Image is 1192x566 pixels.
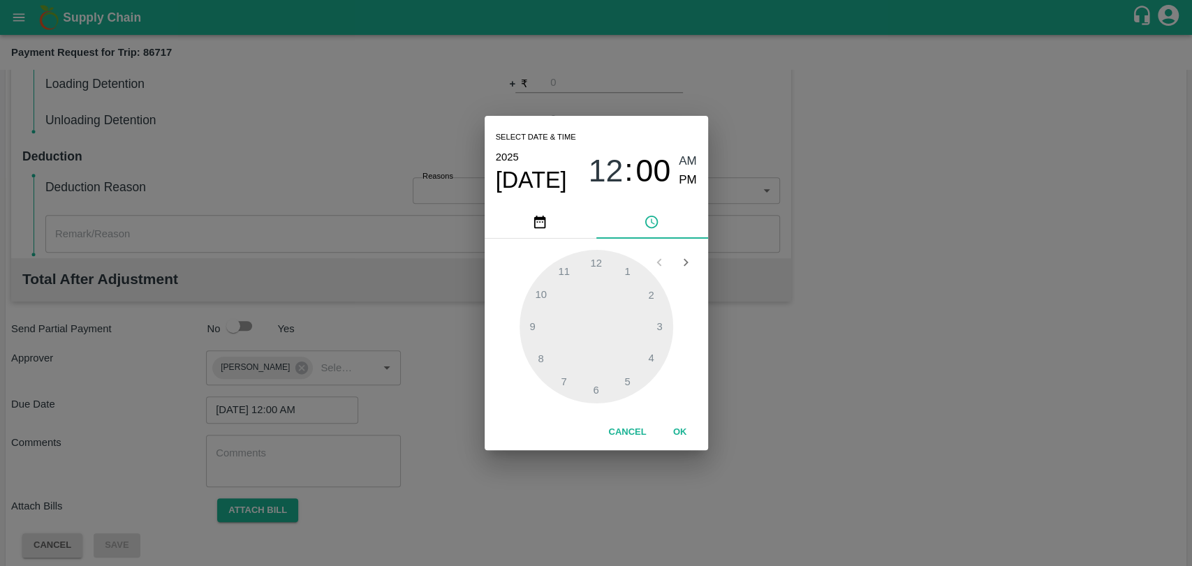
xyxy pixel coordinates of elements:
button: PM [679,171,697,190]
span: : [624,152,633,189]
button: pick time [596,205,708,239]
button: pick date [485,205,596,239]
button: Open next view [672,249,699,276]
button: 12 [588,152,623,189]
button: AM [679,152,697,171]
span: 12 [588,153,623,189]
button: OK [658,420,702,445]
span: Select date & time [496,127,576,148]
button: 00 [635,152,670,189]
button: 2025 [496,148,519,166]
button: [DATE] [496,166,567,194]
span: 00 [635,153,670,189]
button: Cancel [603,420,652,445]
